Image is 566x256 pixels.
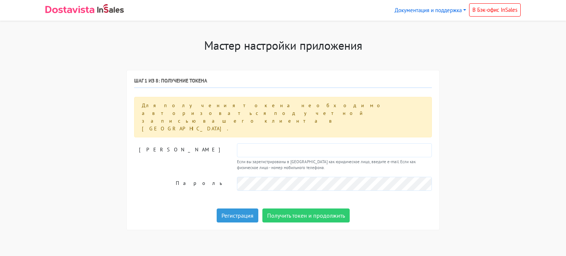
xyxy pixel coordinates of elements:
[45,6,94,13] img: Dostavista - срочная курьерская служба доставки
[217,208,258,222] a: Регистрация
[134,78,432,88] h6: Шаг 1 из 8: Получение токена
[237,159,432,171] small: Если вы зарегистрированы в [GEOGRAPHIC_DATA] как юридическое лицо, введите e-mail. Если как физич...
[392,3,469,18] a: Документация и поддержка
[134,97,432,137] div: Для получения токена необходимо авторизоваться под учетной записью вашего клиента в [GEOGRAPHIC_D...
[469,3,521,17] a: В Бэк-офис InSales
[129,177,231,191] label: Пароль
[129,143,231,171] label: [PERSON_NAME]
[262,208,350,222] button: Получить токен и продолжить
[97,4,124,13] img: InSales
[126,38,440,52] h1: Мастер настройки приложения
